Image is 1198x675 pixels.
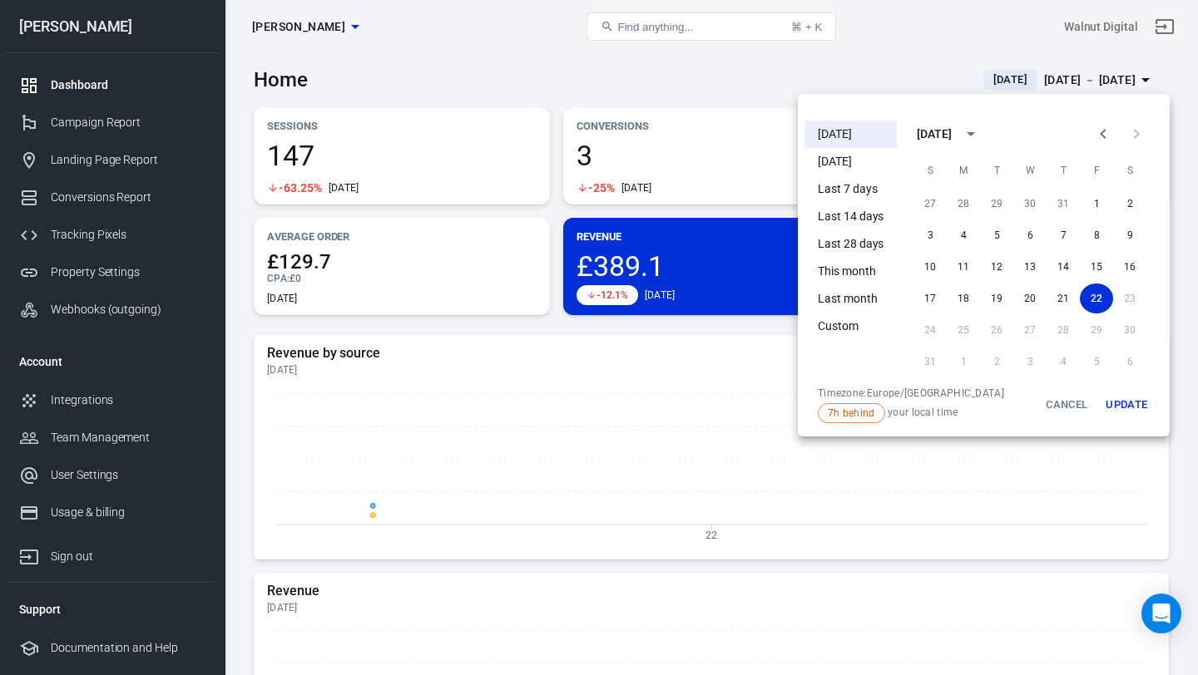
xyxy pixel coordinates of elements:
[982,154,1012,187] span: Tuesday
[1100,387,1153,423] button: Update
[913,220,947,250] button: 3
[913,283,947,313] button: 17
[1115,154,1145,187] span: Saturday
[822,406,881,421] span: 7h behind
[1113,252,1146,282] button: 16
[804,258,897,285] li: This month
[913,252,947,282] button: 10
[1040,387,1093,423] button: Cancel
[1048,154,1078,187] span: Thursday
[980,283,1013,313] button: 19
[947,283,980,313] button: 18
[980,189,1013,219] button: 29
[980,220,1013,250] button: 5
[1047,252,1080,282] button: 14
[818,403,1004,423] span: your local time
[1087,117,1120,150] button: Previous month
[957,120,985,148] button: calendar view is open, switch to year view
[1015,154,1045,187] span: Wednesday
[980,252,1013,282] button: 12
[947,220,980,250] button: 4
[1082,154,1111,187] span: Friday
[818,387,1004,400] div: Timezone: Europe/[GEOGRAPHIC_DATA]
[804,203,897,230] li: Last 14 days
[915,154,945,187] span: Sunday
[1080,220,1113,250] button: 8
[1080,189,1113,219] button: 1
[947,189,980,219] button: 28
[1113,220,1146,250] button: 9
[804,313,897,340] li: Custom
[948,154,978,187] span: Monday
[1047,189,1080,219] button: 31
[804,230,897,258] li: Last 28 days
[1047,220,1080,250] button: 7
[1080,252,1113,282] button: 15
[1113,189,1146,219] button: 2
[1013,252,1047,282] button: 13
[917,126,952,143] div: [DATE]
[1013,189,1047,219] button: 30
[1047,283,1080,313] button: 21
[804,285,897,313] li: Last month
[1013,283,1047,313] button: 20
[913,189,947,219] button: 27
[804,148,897,175] li: [DATE]
[1141,594,1181,633] div: Open Intercom Messenger
[1080,283,1113,313] button: 22
[804,121,897,148] li: [DATE]
[947,252,980,282] button: 11
[804,175,897,203] li: Last 7 days
[1013,220,1047,250] button: 6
